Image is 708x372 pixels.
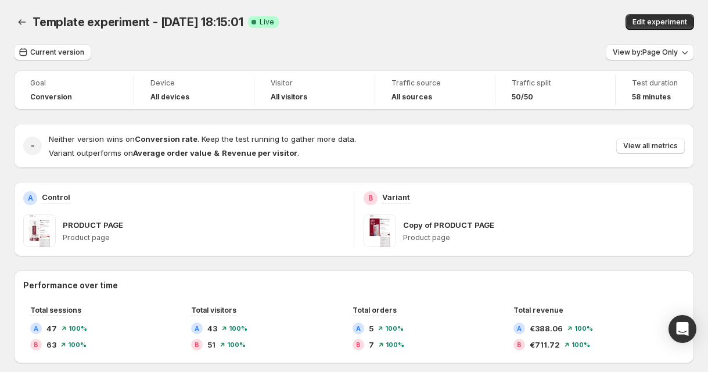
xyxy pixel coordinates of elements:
[382,191,410,203] p: Variant
[150,77,238,103] a: DeviceAll devices
[30,77,117,103] a: GoalConversion
[530,339,560,350] span: €711.72
[626,14,694,30] button: Edit experiment
[368,194,373,203] h2: B
[385,325,404,332] span: 100 %
[30,92,72,102] span: Conversion
[386,341,404,348] span: 100 %
[632,77,678,103] a: Test duration58 minutes
[135,134,197,144] strong: Conversion rate
[391,77,479,103] a: Traffic sourceAll sources
[517,325,522,332] h2: A
[517,341,522,348] h2: B
[613,48,678,57] span: View by: Page Only
[14,14,30,30] button: Back
[403,219,494,231] p: Copy of PRODUCT PAGE
[28,194,33,203] h2: A
[512,92,533,102] span: 50/50
[30,48,84,57] span: Current version
[271,92,307,102] h4: All visitors
[150,78,238,88] span: Device
[229,325,247,332] span: 100 %
[49,148,299,158] span: Variant outperforms on .
[353,306,397,314] span: Total orders
[632,78,678,88] span: Test duration
[260,17,274,27] span: Live
[23,280,685,291] h2: Performance over time
[391,92,432,102] h4: All sources
[207,339,215,350] span: 51
[33,15,243,29] span: Template experiment - [DATE] 18:15:01
[150,92,189,102] h4: All devices
[369,323,373,334] span: 5
[133,148,211,158] strong: Average order value
[271,78,358,88] span: Visitor
[42,191,70,203] p: Control
[68,341,87,348] span: 100 %
[512,77,599,103] a: Traffic split50/50
[23,214,56,247] img: PRODUCT PAGE
[31,140,35,152] h2: -
[30,306,81,314] span: Total sessions
[46,339,56,350] span: 63
[46,323,57,334] span: 47
[606,44,694,60] button: View by:Page Only
[512,78,599,88] span: Traffic split
[214,148,220,158] strong: &
[530,323,563,334] span: €388.06
[14,44,91,60] button: Current version
[222,148,297,158] strong: Revenue per visitor
[271,77,358,103] a: VisitorAll visitors
[669,315,696,343] div: Open Intercom Messenger
[513,306,563,314] span: Total revenue
[574,325,593,332] span: 100 %
[616,138,685,154] button: View all metrics
[191,306,236,314] span: Total visitors
[195,341,199,348] h2: B
[63,219,123,231] p: PRODUCT PAGE
[632,92,671,102] span: 58 minutes
[69,325,87,332] span: 100 %
[369,339,374,350] span: 7
[632,17,687,27] span: Edit experiment
[391,78,479,88] span: Traffic source
[207,323,217,334] span: 43
[63,233,344,242] p: Product page
[227,341,246,348] span: 100 %
[572,341,590,348] span: 100 %
[623,141,678,151] span: View all metrics
[403,233,685,242] p: Product page
[356,341,361,348] h2: B
[195,325,199,332] h2: A
[34,325,38,332] h2: A
[30,78,117,88] span: Goal
[49,134,356,144] span: Neither version wins on . Keep the test running to gather more data.
[364,214,396,247] img: Copy of PRODUCT PAGE
[356,325,361,332] h2: A
[34,341,38,348] h2: B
